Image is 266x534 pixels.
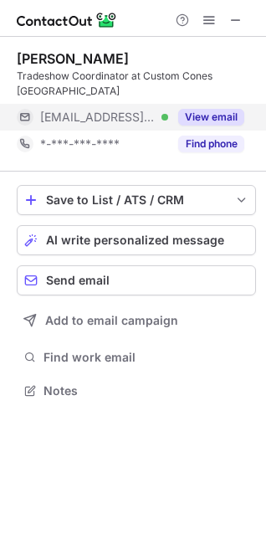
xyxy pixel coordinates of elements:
button: Add to email campaign [17,306,256,336]
div: Save to List / ATS / CRM [46,193,227,207]
div: [PERSON_NAME] [17,50,129,67]
span: Find work email [43,350,249,365]
button: Reveal Button [178,136,244,152]
span: Send email [46,274,110,287]
span: [EMAIL_ADDRESS][DOMAIN_NAME] [40,110,156,125]
button: Find work email [17,346,256,369]
button: AI write personalized message [17,225,256,255]
button: save-profile-one-click [17,185,256,215]
span: Notes [43,383,249,398]
div: Tradeshow Coordinator at Custom Cones [GEOGRAPHIC_DATA] [17,69,256,99]
button: Notes [17,379,256,403]
span: AI write personalized message [46,234,224,247]
span: Add to email campaign [45,314,178,327]
button: Reveal Button [178,109,244,126]
button: Send email [17,265,256,295]
img: ContactOut v5.3.10 [17,10,117,30]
